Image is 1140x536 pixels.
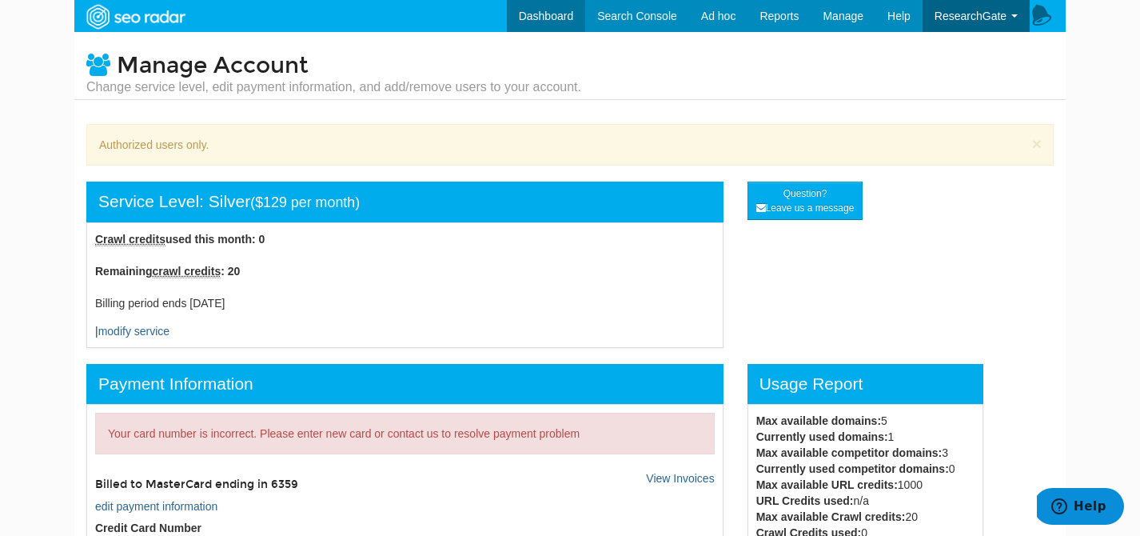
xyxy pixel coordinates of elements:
[756,478,898,491] strong: Max available URL credits:
[756,414,881,427] strong: Max available domains:
[747,364,983,404] div: Usage Report
[86,222,723,348] div: |
[86,78,581,96] small: Change service level, edit payment information, and add/remove users to your account.
[756,462,949,475] strong: Currently used competitor domains:
[108,426,702,442] div: Your card number is incorrect. Please enter new card or contact us to resolve payment problem
[250,194,360,210] small: ($129 per month)
[95,295,715,311] div: Billing period ends [DATE]
[95,478,393,490] h5: Billed to MasterCard ending in 6359
[117,52,309,79] span: Manage Account
[95,231,265,247] label: used this month: 0
[153,265,221,278] abbr: crawl credits
[1032,135,1042,152] button: ×
[756,494,854,507] strong: URL Credits used:
[756,446,943,459] strong: Max available competitor domains:
[935,10,1006,22] span: ResearchGate
[887,10,911,22] span: Help
[756,430,888,443] strong: Currently used domains:
[747,182,863,220] a: Question? Leave us a message
[756,510,906,523] strong: Max available Crawl credits:
[646,472,714,485] a: View Invoices
[95,514,201,536] label: Credit Card Number
[701,10,736,22] span: Ad hoc
[95,500,217,513] a: edit payment information
[86,182,723,222] div: Service Level: Silver
[98,325,169,338] a: modify service
[80,2,190,31] img: SEORadar
[1037,488,1124,528] iframe: Opens a widget where you can find more information
[95,233,165,246] abbr: Crawl credits
[86,124,1054,166] div: Authorized users only.
[95,263,240,279] label: Remaining : 20
[86,364,723,404] div: Payment Information
[823,10,863,22] span: Manage
[759,10,799,22] span: Reports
